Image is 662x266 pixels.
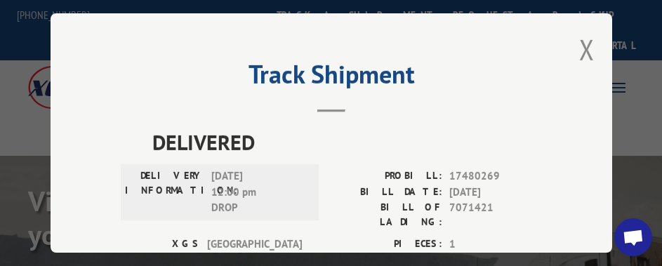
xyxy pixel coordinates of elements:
[125,168,204,216] label: DELIVERY INFORMATION:
[449,200,542,230] span: 7071421
[331,200,442,230] label: BILL OF LADING:
[449,185,542,201] span: [DATE]
[211,168,306,216] span: [DATE] 12:00 pm DROP
[331,237,442,253] label: PIECES:
[331,168,442,185] label: PROBILL:
[449,168,542,185] span: 17480269
[152,126,542,158] span: DELIVERED
[331,185,442,201] label: BILL DATE:
[579,31,595,68] button: Close modal
[449,237,542,253] span: 1
[121,65,542,91] h2: Track Shipment
[614,218,652,256] div: Open chat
